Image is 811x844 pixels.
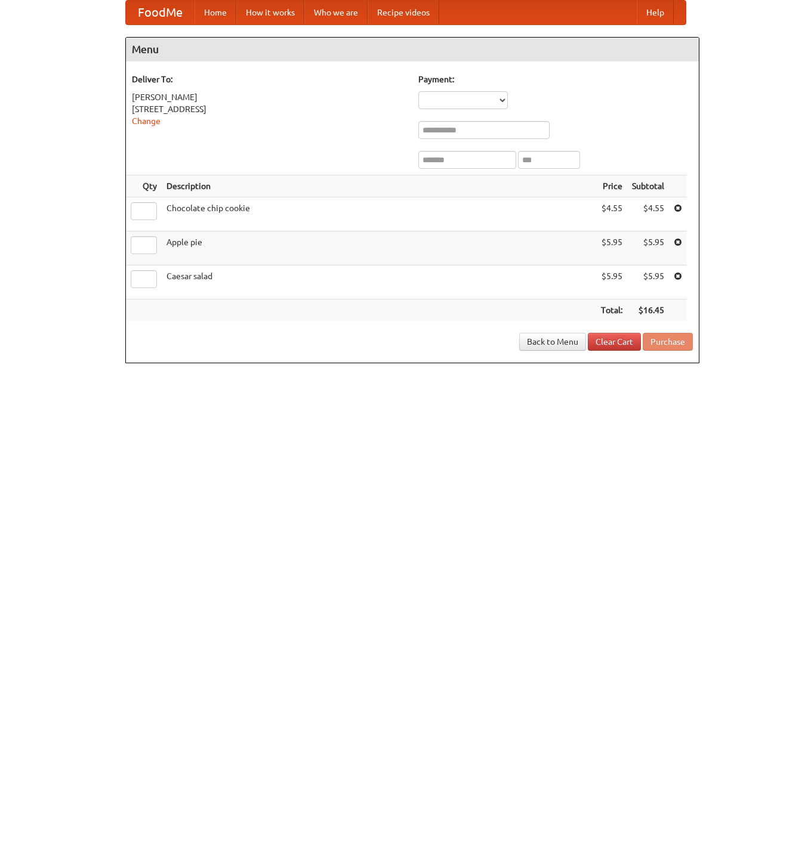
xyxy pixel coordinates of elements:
[132,103,406,115] div: [STREET_ADDRESS]
[162,197,596,231] td: Chocolate chip cookie
[643,333,693,351] button: Purchase
[162,231,596,265] td: Apple pie
[596,175,627,197] th: Price
[627,175,669,197] th: Subtotal
[596,299,627,321] th: Total:
[304,1,368,24] a: Who we are
[596,231,627,265] td: $5.95
[418,73,693,85] h5: Payment:
[627,197,669,231] td: $4.55
[519,333,586,351] a: Back to Menu
[162,175,596,197] th: Description
[132,73,406,85] h5: Deliver To:
[627,299,669,321] th: $16.45
[195,1,236,24] a: Home
[236,1,304,24] a: How it works
[596,265,627,299] td: $5.95
[126,38,699,61] h4: Menu
[368,1,439,24] a: Recipe videos
[637,1,674,24] a: Help
[132,116,161,126] a: Change
[132,91,406,103] div: [PERSON_NAME]
[126,1,195,24] a: FoodMe
[596,197,627,231] td: $4.55
[162,265,596,299] td: Caesar salad
[126,175,162,197] th: Qty
[627,265,669,299] td: $5.95
[627,231,669,265] td: $5.95
[588,333,641,351] a: Clear Cart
